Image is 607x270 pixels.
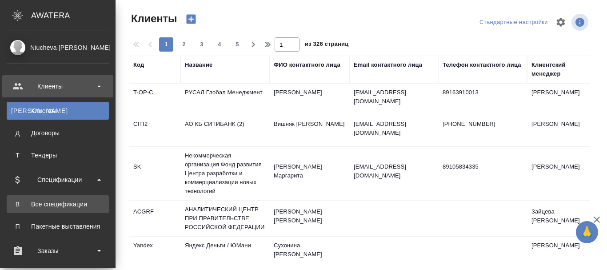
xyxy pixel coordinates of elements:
[212,37,227,52] button: 4
[527,115,598,146] td: [PERSON_NAME]
[443,162,523,171] p: 89105834335
[527,158,598,189] td: [PERSON_NAME]
[180,12,202,27] button: Создать
[443,120,523,129] p: [PHONE_NUMBER]
[11,106,104,115] div: Клиенты
[7,102,109,120] a: [PERSON_NAME]Клиенты
[7,173,109,186] div: Спецификации
[180,237,269,268] td: Яндекс Деньги / ЮМани
[180,84,269,115] td: РУСАЛ Глобал Менеджмент
[7,195,109,213] a: ВВсе спецификации
[129,158,180,189] td: SK
[180,115,269,146] td: АО КБ СИТИБАНК (2)
[7,80,109,93] div: Клиенты
[7,146,109,164] a: ТТендеры
[443,88,523,97] p: 89163910013
[195,37,209,52] button: 3
[129,115,180,146] td: CITI2
[7,244,109,258] div: Заказы
[177,40,191,49] span: 2
[354,88,434,106] p: [EMAIL_ADDRESS][DOMAIN_NAME]
[269,84,349,115] td: [PERSON_NAME]
[31,7,116,24] div: AWATERA
[550,12,571,33] span: Настроить таблицу
[11,151,104,160] div: Тендеры
[269,237,349,268] td: Сухонина [PERSON_NAME]
[531,60,594,78] div: Клиентский менеджер
[576,221,598,243] button: 🙏
[269,158,349,189] td: [PERSON_NAME] Маргарита
[269,203,349,234] td: [PERSON_NAME] [PERSON_NAME]
[11,129,104,137] div: Договоры
[527,203,598,234] td: Зайцева [PERSON_NAME]
[354,120,434,137] p: [EMAIL_ADDRESS][DOMAIN_NAME]
[11,222,104,231] div: Пакетные выставления
[177,37,191,52] button: 2
[195,40,209,49] span: 3
[305,39,348,52] span: из 326 страниц
[129,237,180,268] td: Yandex
[230,37,244,52] button: 5
[7,218,109,235] a: ППакетные выставления
[579,223,595,242] span: 🙏
[180,147,269,200] td: Некоммерческая организация Фонд развития Центра разработки и коммерциализации новых технологий
[129,203,180,234] td: ACGRF
[354,60,422,69] div: Email контактного лица
[180,201,269,236] td: АНАЛИТИЧЕСКИЙ ЦЕНТР ПРИ ПРАВИТЕЛЬСТВЕ РОССИЙСКОЙ ФЕДЕРАЦИИ
[269,115,349,146] td: Вишняк [PERSON_NAME]
[129,84,180,115] td: T-OP-C
[274,60,340,69] div: ФИО контактного лица
[212,40,227,49] span: 4
[230,40,244,49] span: 5
[354,162,434,180] p: [EMAIL_ADDRESS][DOMAIN_NAME]
[11,200,104,209] div: Все спецификации
[571,14,590,31] span: Посмотреть информацию
[185,60,212,69] div: Название
[477,16,550,29] div: split button
[7,43,109,52] div: Niucheva [PERSON_NAME]
[527,237,598,268] td: [PERSON_NAME]
[443,60,521,69] div: Телефон контактного лица
[527,84,598,115] td: [PERSON_NAME]
[129,12,177,26] span: Клиенты
[133,60,144,69] div: Код
[7,124,109,142] a: ДДоговоры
